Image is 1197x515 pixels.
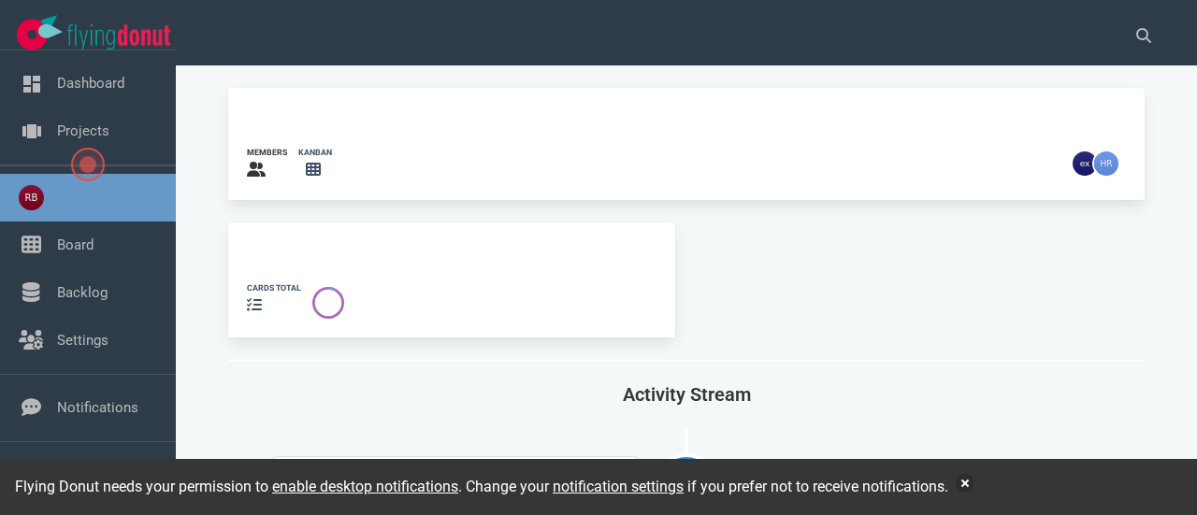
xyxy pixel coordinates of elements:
[458,478,948,495] span: . Change your if you prefer not to receive notifications.
[57,332,108,349] a: Settings
[1094,151,1118,176] img: 26
[57,75,124,92] a: Dashboard
[1073,151,1097,176] img: 26
[57,122,109,139] a: Projects
[272,478,458,495] a: enable desktop notifications
[247,147,287,159] div: members
[553,478,684,495] a: notification settings
[15,478,458,495] span: Flying Donut needs your permission to
[623,383,751,406] span: Activity Stream
[57,236,94,253] a: Board
[71,148,105,181] button: Open the dialog
[57,399,138,416] a: Notifications
[247,147,287,181] a: members
[67,24,170,50] img: Flying Donut text logo
[247,282,301,294] div: cards total
[298,147,332,159] div: kanban
[57,284,108,301] a: Backlog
